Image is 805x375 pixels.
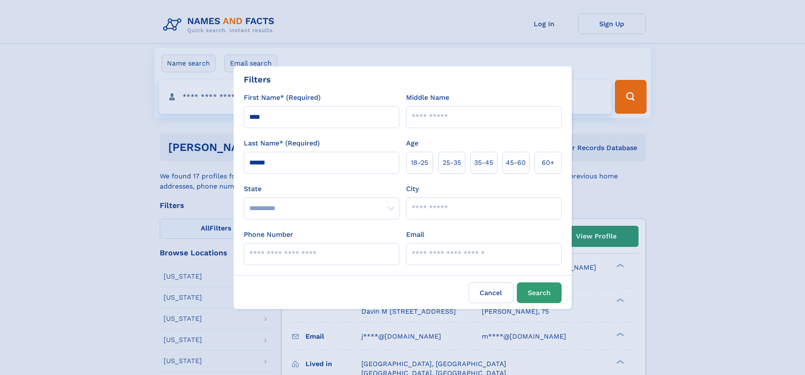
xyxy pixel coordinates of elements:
label: State [244,184,399,194]
label: Cancel [469,282,513,303]
span: 45‑60 [506,158,526,168]
label: First Name* (Required) [244,93,321,103]
span: 60+ [542,158,554,168]
span: 18‑25 [411,158,428,168]
label: Phone Number [244,230,293,240]
label: Email [406,230,424,240]
span: 25‑35 [442,158,461,168]
label: Last Name* (Required) [244,138,320,148]
label: City [406,184,419,194]
label: Middle Name [406,93,449,103]
label: Age [406,138,418,148]
button: Search [517,282,562,303]
span: 35‑45 [474,158,493,168]
div: Filters [244,73,271,86]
